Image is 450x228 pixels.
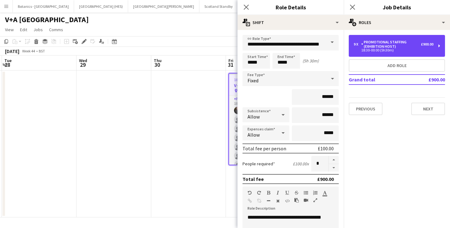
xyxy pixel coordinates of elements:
button: Strikethrough [294,190,299,195]
button: Increase [329,156,339,164]
button: Scotland Standby [199,0,238,12]
span: Fri [228,58,233,63]
div: Promotional Staffing (Exhibition Host) [361,40,421,49]
div: 18:30-00:00 (5h30m) [354,49,433,52]
div: [DATE] [5,48,19,54]
a: View [2,26,16,34]
a: Comms [47,26,66,34]
td: Grand total [349,75,408,85]
button: Fullscreen [313,198,317,203]
button: Decrease [329,164,339,172]
button: Next [411,103,445,115]
span: 28 [3,61,12,68]
span: 29 [78,61,87,68]
h1: V+A [GEOGRAPHIC_DATA] [5,15,89,24]
span: Thu [154,58,162,63]
span: Fixed [247,77,258,84]
button: Underline [285,190,289,195]
div: BST [39,49,45,53]
button: [GEOGRAPHIC_DATA][PERSON_NAME] [128,0,199,12]
button: Add role [349,59,445,72]
a: Edit [17,26,30,34]
span: Comms [49,27,63,32]
span: Allow [247,132,260,138]
button: Ordered List [313,190,317,195]
div: £900.00 [317,176,334,182]
div: £100.00 x [293,161,309,167]
button: Bold [266,190,271,195]
h3: Role Details [237,3,344,11]
button: Clear Formatting [276,198,280,203]
div: Total fee [242,176,264,182]
div: 9 x [354,42,361,46]
div: Total fee per person [242,145,286,152]
h3: V+A [GEOGRAPHIC_DATA] [229,83,298,88]
span: 30 [153,61,162,68]
button: Text Color [322,190,327,195]
button: Horizontal Line [266,198,271,203]
h3: Job Details [344,3,450,11]
span: Tue [4,58,12,63]
button: HTML Code [285,198,289,203]
div: £100.00 [318,145,334,152]
button: Italic [276,190,280,195]
button: Previous [349,103,382,115]
span: Week 44 [21,49,36,53]
app-job-card: 18:30-00:00 (5h30m) (Sat)1/9V+A [GEOGRAPHIC_DATA] V+A [GEOGRAPHIC_DATA]1 RolePromotional Staffing... [228,73,298,165]
span: Wed [79,58,87,63]
button: Redo [257,190,261,195]
button: Unordered List [304,190,308,195]
span: Edit [20,27,27,32]
div: Shift [237,15,344,30]
button: Undo [247,190,252,195]
span: Allow [247,114,260,120]
span: Jobs [33,27,43,32]
button: Botanics - [GEOGRAPHIC_DATA] [13,0,74,12]
span: 18:30-00:00 (5h30m) (Sat) [234,77,275,82]
span: 31 [227,61,233,68]
span: View [5,27,14,32]
a: Jobs [31,26,45,34]
button: Insert video [304,198,308,203]
div: Roles [344,15,450,30]
td: £900.00 [408,75,445,85]
div: £900.00 [421,42,433,46]
button: Paste as plain text [294,198,299,203]
button: [GEOGRAPHIC_DATA] (HES) [74,0,128,12]
label: People required [242,161,275,167]
app-card-role: Promotional Staffing (Exhibition Host)1/918:30-00:00 (5h30m)[PERSON_NAME] [229,95,298,189]
div: (5h 30m) [302,58,319,64]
